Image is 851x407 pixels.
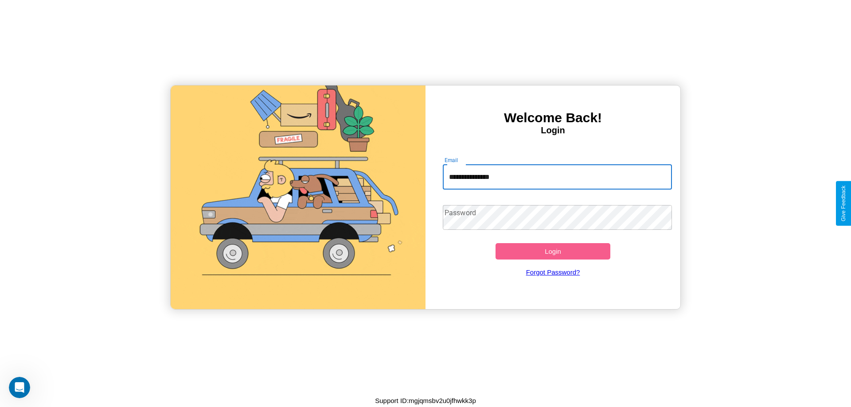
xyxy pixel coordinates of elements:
p: Support ID: mgjqmsbv2u0jfhwkk3p [375,395,476,407]
div: Give Feedback [840,186,847,221]
img: gif [171,85,425,309]
h3: Welcome Back! [425,110,680,125]
iframe: Intercom live chat [9,377,30,398]
a: Forgot Password? [438,260,668,285]
h4: Login [425,125,680,136]
label: Email [445,156,458,164]
button: Login [496,243,610,260]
